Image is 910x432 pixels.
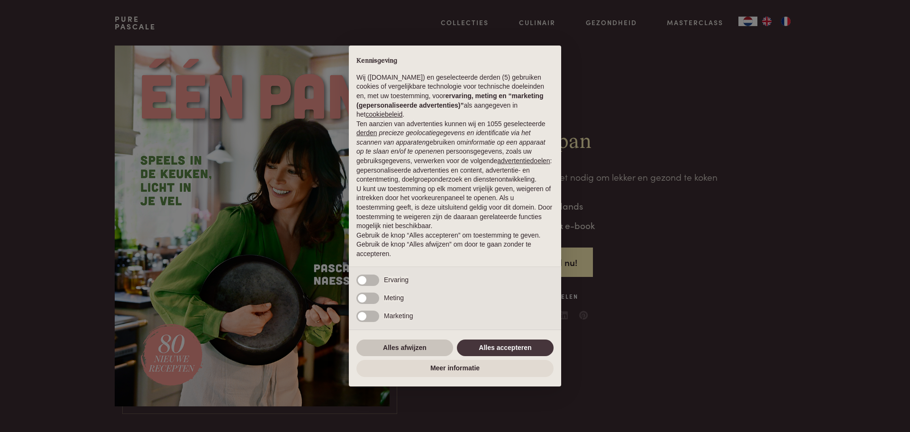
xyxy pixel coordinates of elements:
[356,129,530,146] em: precieze geolocatiegegevens en identificatie via het scannen van apparaten
[384,312,413,320] span: Marketing
[365,110,402,118] a: cookiebeleid
[356,360,554,377] button: Meer informatie
[356,57,554,65] h2: Kennisgeving
[356,138,546,156] em: informatie op een apparaat op te slaan en/of te openen
[384,276,409,284] span: Ervaring
[457,340,554,357] button: Alles accepteren
[356,92,543,109] strong: ervaring, meting en “marketing (gepersonaliseerde advertenties)”
[356,129,377,138] button: derden
[384,294,404,302] span: Meting
[356,340,453,357] button: Alles afwijzen
[497,156,550,166] button: advertentiedoelen
[356,231,554,259] p: Gebruik de knop “Alles accepteren” om toestemming te geven. Gebruik de knop “Alles afwijzen” om d...
[356,119,554,184] p: Ten aanzien van advertenties kunnen wij en 1055 geselecteerde gebruiken om en persoonsgegevens, z...
[356,184,554,231] p: U kunt uw toestemming op elk moment vrijelijk geven, weigeren of intrekken door het voorkeurenpan...
[356,73,554,119] p: Wij ([DOMAIN_NAME]) en geselecteerde derden (5) gebruiken cookies of vergelijkbare technologie vo...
